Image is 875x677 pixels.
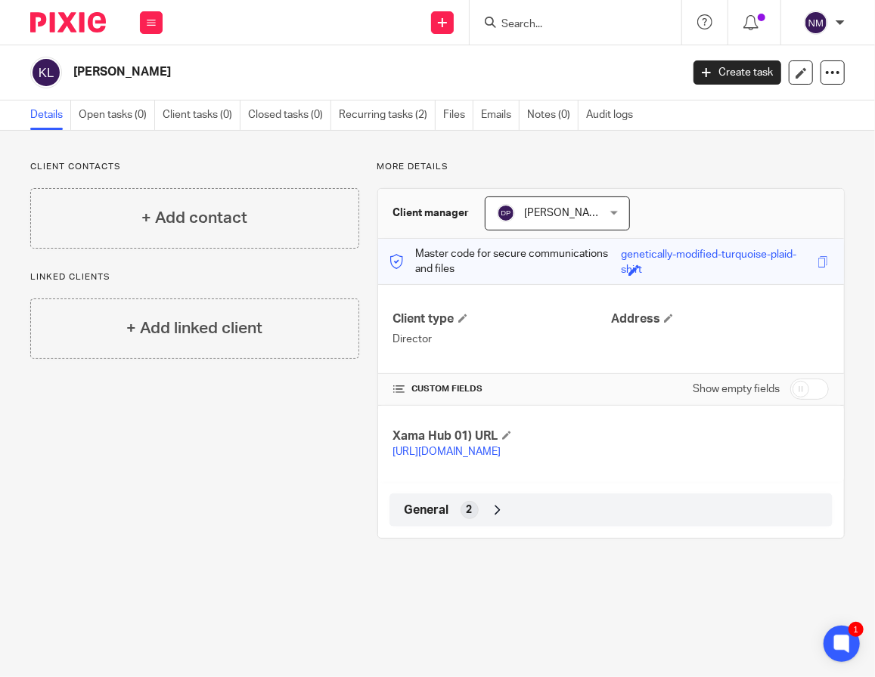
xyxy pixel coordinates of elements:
input: Search [500,18,636,32]
img: svg%3E [497,204,515,222]
a: Open tasks (0) [79,100,155,130]
a: Recurring tasks (2) [339,100,436,130]
a: Notes (0) [527,100,579,130]
a: Closed tasks (0) [248,100,331,130]
h3: Client manager [393,206,470,221]
a: Details [30,100,71,130]
h4: Client type [393,311,611,327]
p: Client contacts [30,161,359,173]
a: [URL][DOMAIN_NAME] [393,447,501,457]
a: Client tasks (0) [163,100,240,130]
img: Pixie [30,12,106,32]
a: Create task [693,60,781,85]
p: Master code for secure communications and files [389,246,622,277]
span: [PERSON_NAME] [525,208,608,218]
p: Director [393,332,611,347]
span: 2 [467,502,473,518]
label: Show empty fields [693,382,780,397]
h2: [PERSON_NAME] [73,64,551,80]
div: genetically-modified-turquoise-plaid-shirt [621,247,814,264]
a: Audit logs [586,100,641,130]
img: svg%3E [30,57,62,88]
a: Emails [481,100,520,130]
h4: + Add contact [142,206,248,230]
img: svg%3E [804,11,828,35]
span: General [405,502,449,518]
p: Linked clients [30,271,359,283]
p: More details [377,161,845,173]
h4: + Add linked client [127,317,263,340]
h4: Xama Hub 01) URL [393,428,611,444]
div: 1 [849,622,864,637]
h4: Address [611,311,829,327]
a: Files [443,100,473,130]
h4: CUSTOM FIELDS [393,383,611,395]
